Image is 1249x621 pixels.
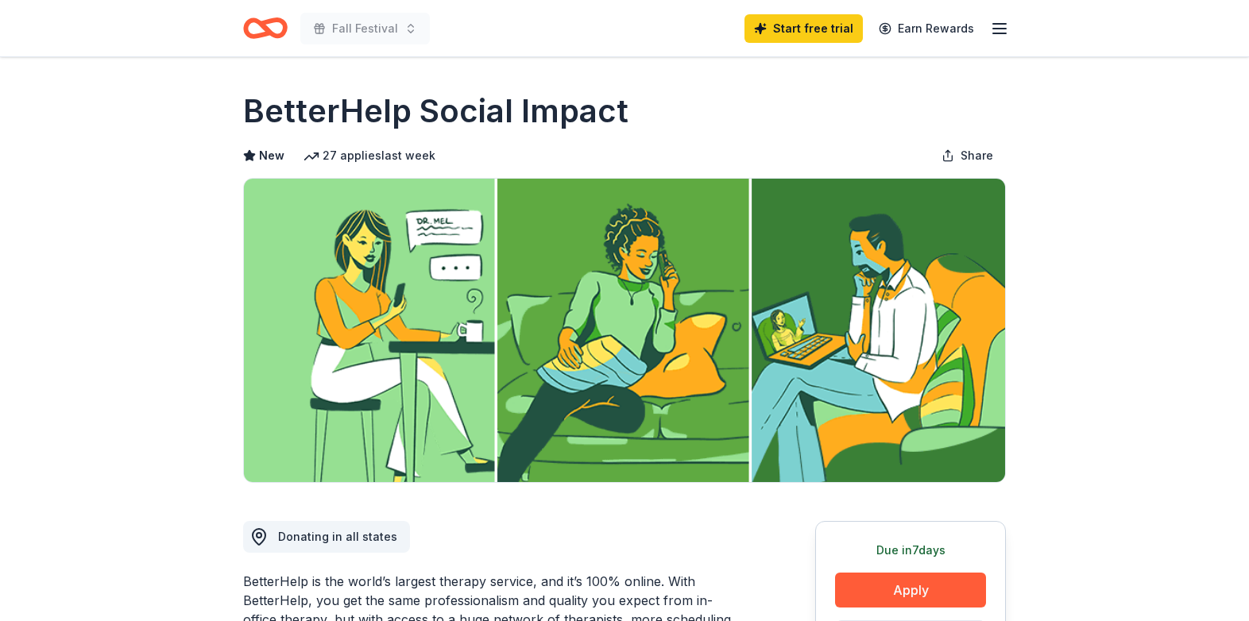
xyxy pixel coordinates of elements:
img: Image for BetterHelp Social Impact [244,179,1005,482]
a: Earn Rewards [869,14,984,43]
span: Fall Festival [332,19,398,38]
button: Fall Festival [300,13,430,44]
h1: BetterHelp Social Impact [243,89,628,133]
a: Home [243,10,288,47]
button: Share [929,140,1006,172]
a: Start free trial [744,14,863,43]
span: Share [961,146,993,165]
div: 27 applies last week [304,146,435,165]
div: Due in 7 days [835,541,986,560]
span: Donating in all states [278,530,397,543]
span: New [259,146,284,165]
button: Apply [835,573,986,607]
